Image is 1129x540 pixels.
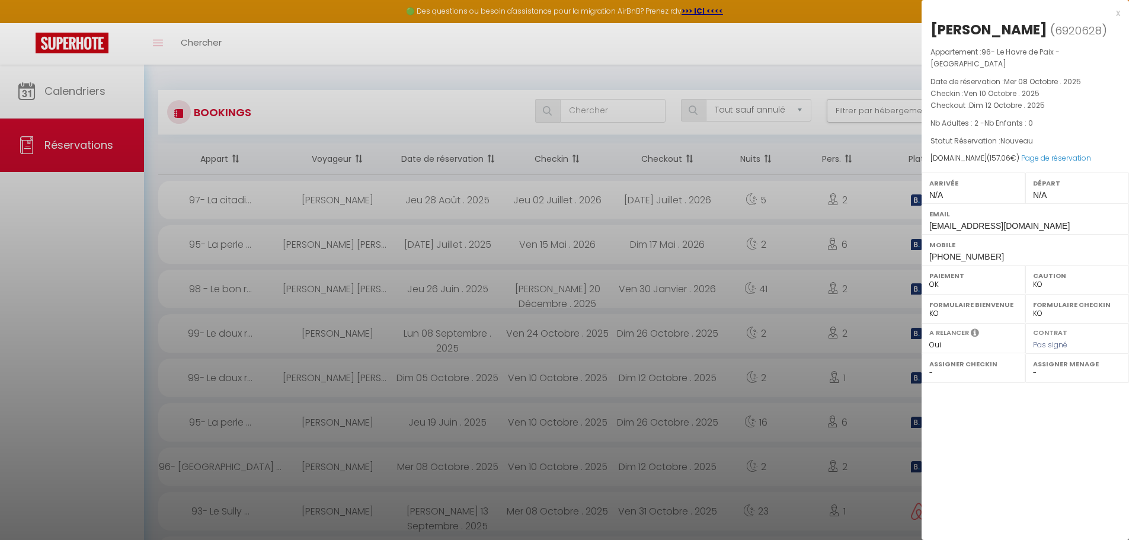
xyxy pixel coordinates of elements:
[964,88,1040,98] span: Ven 10 Octobre . 2025
[930,47,1060,69] span: 96- Le Havre de Paix - [GEOGRAPHIC_DATA]
[1021,153,1091,163] a: Page de réservation
[922,6,1120,20] div: x
[1033,358,1121,370] label: Assigner Menage
[1050,22,1107,39] span: ( )
[930,100,1120,111] p: Checkout :
[1000,136,1033,146] span: Nouveau
[930,76,1120,88] p: Date de réservation :
[929,270,1018,282] label: Paiement
[929,299,1018,311] label: Formulaire Bienvenue
[930,88,1120,100] p: Checkin :
[990,153,1010,163] span: 157.06
[930,135,1120,147] p: Statut Réservation :
[969,100,1045,110] span: Dim 12 Octobre . 2025
[971,328,979,341] i: Sélectionner OUI si vous souhaiter envoyer les séquences de messages post-checkout
[1055,23,1102,38] span: 6920628
[930,118,1033,128] span: Nb Adultes : 2 -
[929,239,1121,251] label: Mobile
[1033,328,1067,335] label: Contrat
[929,177,1018,189] label: Arrivée
[1033,299,1121,311] label: Formulaire Checkin
[987,153,1019,163] span: ( €)
[1033,340,1067,350] span: Pas signé
[1033,177,1121,189] label: Départ
[1033,270,1121,282] label: Caution
[929,252,1004,261] span: [PHONE_NUMBER]
[929,208,1121,220] label: Email
[930,46,1120,70] p: Appartement :
[930,153,1120,164] div: [DOMAIN_NAME]
[929,221,1070,231] span: [EMAIL_ADDRESS][DOMAIN_NAME]
[929,190,943,200] span: N/A
[929,358,1018,370] label: Assigner Checkin
[930,20,1047,39] div: [PERSON_NAME]
[929,328,969,338] label: A relancer
[1033,190,1047,200] span: N/A
[1004,76,1081,87] span: Mer 08 Octobre . 2025
[984,118,1033,128] span: Nb Enfants : 0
